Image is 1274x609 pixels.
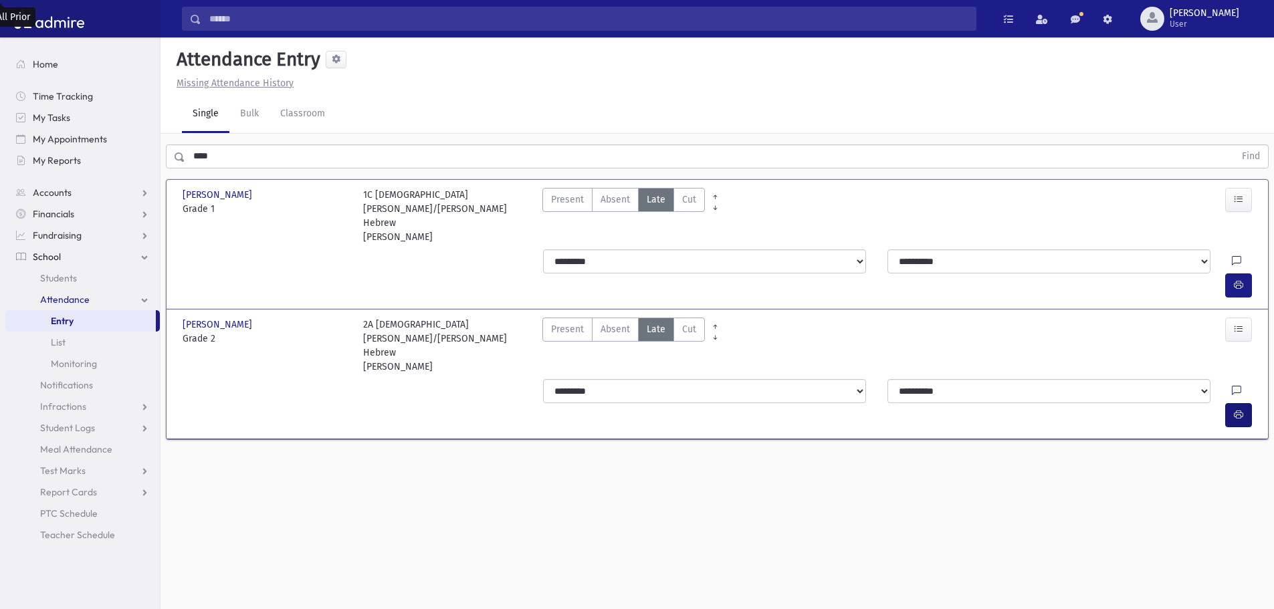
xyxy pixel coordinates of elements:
[40,507,98,519] span: PTC Schedule
[5,246,160,267] a: School
[601,193,630,207] span: Absent
[5,417,160,439] a: Student Logs
[33,133,107,145] span: My Appointments
[40,465,86,477] span: Test Marks
[5,289,160,310] a: Attendance
[601,322,630,336] span: Absent
[33,90,93,102] span: Time Tracking
[40,529,115,541] span: Teacher Schedule
[182,96,229,133] a: Single
[5,107,160,128] a: My Tasks
[5,128,160,150] a: My Appointments
[171,78,294,89] a: Missing Attendance History
[5,439,160,460] a: Meal Attendance
[5,460,160,481] a: Test Marks
[5,353,160,374] a: Monitoring
[33,208,74,220] span: Financials
[33,229,82,241] span: Fundraising
[682,193,696,207] span: Cut
[5,182,160,203] a: Accounts
[171,48,320,71] h5: Attendance Entry
[183,318,255,332] span: [PERSON_NAME]
[5,503,160,524] a: PTC Schedule
[183,202,350,216] span: Grade 1
[33,251,61,263] span: School
[5,225,160,246] a: Fundraising
[5,267,160,289] a: Students
[1170,8,1239,19] span: [PERSON_NAME]
[40,486,97,498] span: Report Cards
[229,96,270,133] a: Bulk
[682,322,696,336] span: Cut
[40,379,93,391] span: Notifications
[5,86,160,107] a: Time Tracking
[542,188,705,244] div: AttTypes
[51,315,74,327] span: Entry
[363,188,530,244] div: 1C [DEMOGRAPHIC_DATA][PERSON_NAME]/[PERSON_NAME] Hebrew [PERSON_NAME]
[5,332,160,353] a: List
[177,78,294,89] u: Missing Attendance History
[33,154,81,166] span: My Reports
[270,96,336,133] a: Classroom
[551,322,584,336] span: Present
[5,53,160,75] a: Home
[183,332,350,346] span: Grade 2
[1170,19,1239,29] span: User
[542,318,705,374] div: AttTypes
[551,193,584,207] span: Present
[40,443,112,455] span: Meal Attendance
[5,396,160,417] a: Infractions
[647,322,665,336] span: Late
[183,188,255,202] span: [PERSON_NAME]
[33,112,70,124] span: My Tasks
[33,187,72,199] span: Accounts
[647,193,665,207] span: Late
[51,336,66,348] span: List
[51,358,97,370] span: Monitoring
[201,7,976,31] input: Search
[5,150,160,171] a: My Reports
[5,203,160,225] a: Financials
[40,422,95,434] span: Student Logs
[11,5,88,32] img: AdmirePro
[5,481,160,503] a: Report Cards
[40,400,86,412] span: Infractions
[33,58,58,70] span: Home
[5,524,160,545] a: Teacher Schedule
[40,272,77,284] span: Students
[40,293,90,306] span: Attendance
[363,318,530,374] div: 2A [DEMOGRAPHIC_DATA][PERSON_NAME]/[PERSON_NAME] Hebrew [PERSON_NAME]
[1234,145,1268,168] button: Find
[5,374,160,396] a: Notifications
[5,310,156,332] a: Entry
